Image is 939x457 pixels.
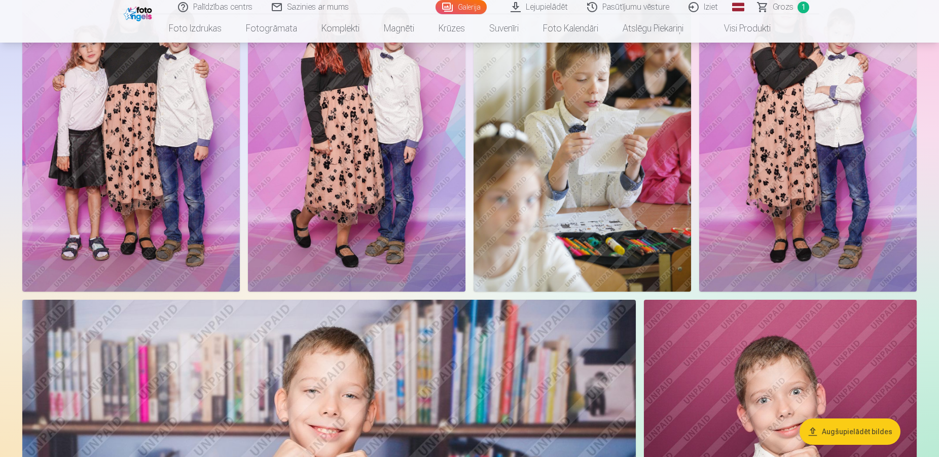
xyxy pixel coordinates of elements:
a: Atslēgu piekariņi [610,14,696,43]
a: Magnēti [372,14,426,43]
img: /fa1 [124,4,155,21]
button: Augšupielādēt bildes [800,418,900,445]
span: 1 [798,2,809,13]
a: Foto kalendāri [531,14,610,43]
a: Krūzes [426,14,477,43]
span: Grozs [773,1,793,13]
a: Foto izdrukas [157,14,234,43]
a: Fotogrāmata [234,14,309,43]
a: Visi produkti [696,14,783,43]
a: Komplekti [309,14,372,43]
a: Suvenīri [477,14,531,43]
